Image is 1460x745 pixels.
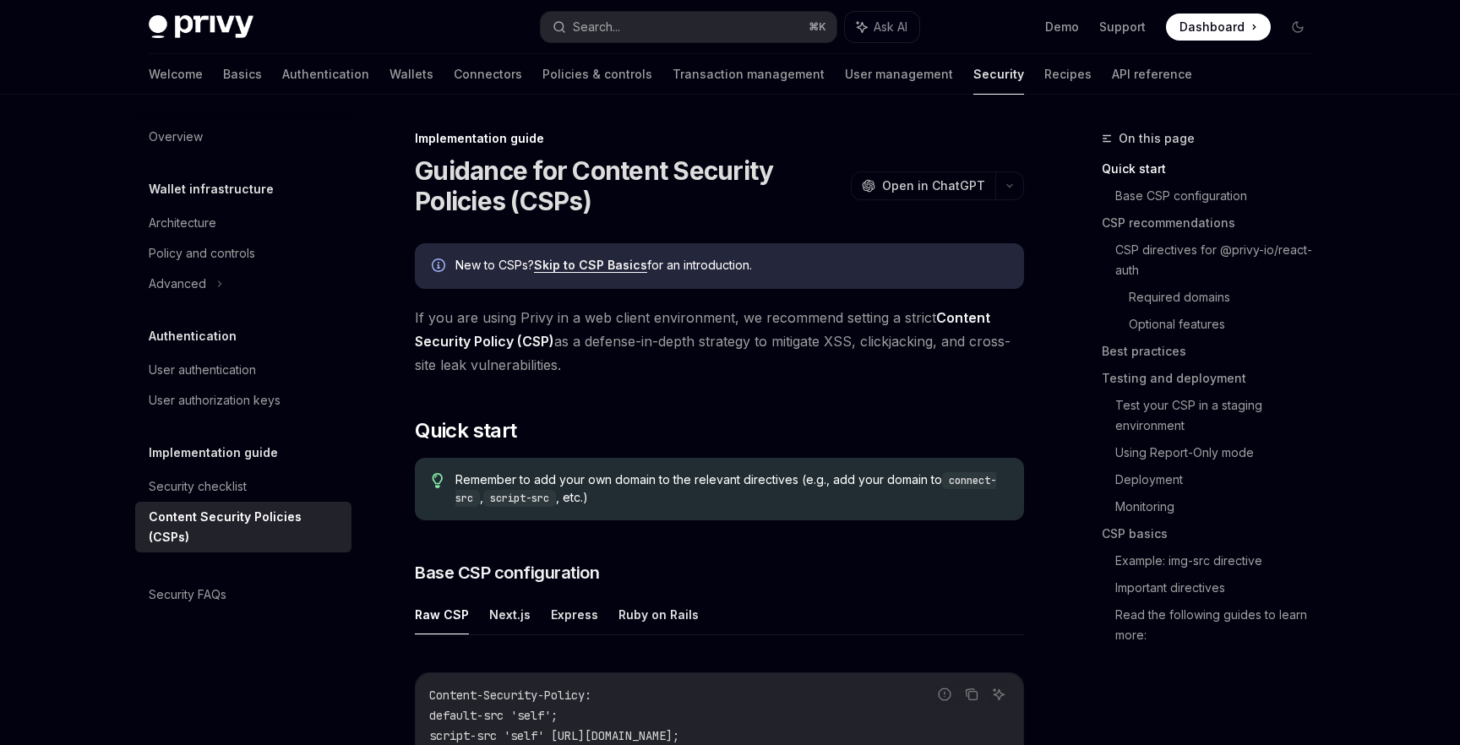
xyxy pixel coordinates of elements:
[618,595,699,634] button: Ruby on Rails
[1115,392,1325,439] a: Test your CSP in a staging environment
[1115,439,1325,466] a: Using Report-Only mode
[415,417,516,444] span: Quick start
[135,122,351,152] a: Overview
[149,213,216,233] div: Architecture
[432,473,444,488] svg: Tip
[1119,128,1195,149] span: On this page
[415,561,599,585] span: Base CSP configuration
[809,20,826,34] span: ⌘ K
[1115,237,1325,284] a: CSP directives for @privy-io/react-auth
[1102,155,1325,182] a: Quick start
[542,54,652,95] a: Policies & controls
[415,130,1024,147] div: Implementation guide
[882,177,985,194] span: Open in ChatGPT
[415,595,469,634] button: Raw CSP
[1102,365,1325,392] a: Testing and deployment
[135,238,351,269] a: Policy and controls
[1115,466,1325,493] a: Deployment
[541,12,836,42] button: Search...⌘K
[135,208,351,238] a: Architecture
[135,355,351,385] a: User authentication
[149,507,341,547] div: Content Security Policies (CSPs)
[149,360,256,380] div: User authentication
[455,471,1007,507] span: Remember to add your own domain to the relevant directives (e.g., add your domain to , , etc.)
[845,12,919,42] button: Ask AI
[149,585,226,605] div: Security FAQs
[149,54,203,95] a: Welcome
[973,54,1024,95] a: Security
[429,728,679,743] span: script-src 'self' [URL][DOMAIN_NAME];
[1166,14,1271,41] a: Dashboard
[282,54,369,95] a: Authentication
[135,471,351,502] a: Security checklist
[149,179,274,199] h5: Wallet infrastructure
[149,443,278,463] h5: Implementation guide
[149,243,255,264] div: Policy and controls
[1102,520,1325,547] a: CSP basics
[149,326,237,346] h5: Authentication
[1115,601,1325,649] a: Read the following guides to learn more:
[988,683,1010,705] button: Ask AI
[489,595,531,634] button: Next.js
[135,502,351,552] a: Content Security Policies (CSPs)
[573,17,620,37] div: Search...
[223,54,262,95] a: Basics
[934,683,956,705] button: Report incorrect code
[874,19,907,35] span: Ask AI
[1102,209,1325,237] a: CSP recommendations
[1044,54,1092,95] a: Recipes
[455,257,1007,275] div: New to CSPs? for an introduction.
[432,258,449,275] svg: Info
[961,683,983,705] button: Copy the contents from the code block
[455,472,996,507] code: connect-src
[534,258,647,273] a: Skip to CSP Basics
[1115,574,1325,601] a: Important directives
[415,306,1024,377] span: If you are using Privy in a web client environment, we recommend setting a strict as a defense-in...
[149,390,281,411] div: User authorization keys
[1129,311,1325,338] a: Optional features
[1179,19,1245,35] span: Dashboard
[1115,493,1325,520] a: Monitoring
[149,274,206,294] div: Advanced
[1102,338,1325,365] a: Best practices
[429,708,558,723] span: default-src 'self';
[551,595,598,634] button: Express
[1099,19,1146,35] a: Support
[1112,54,1192,95] a: API reference
[135,385,351,416] a: User authorization keys
[673,54,825,95] a: Transaction management
[149,476,247,497] div: Security checklist
[390,54,433,95] a: Wallets
[851,171,995,200] button: Open in ChatGPT
[149,15,253,39] img: dark logo
[483,490,556,507] code: script-src
[1129,284,1325,311] a: Required domains
[429,688,591,703] span: Content-Security-Policy:
[454,54,522,95] a: Connectors
[415,155,844,216] h1: Guidance for Content Security Policies (CSPs)
[845,54,953,95] a: User management
[1115,182,1325,209] a: Base CSP configuration
[1115,547,1325,574] a: Example: img-src directive
[149,127,203,147] div: Overview
[1284,14,1311,41] button: Toggle dark mode
[1045,19,1079,35] a: Demo
[135,579,351,610] a: Security FAQs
